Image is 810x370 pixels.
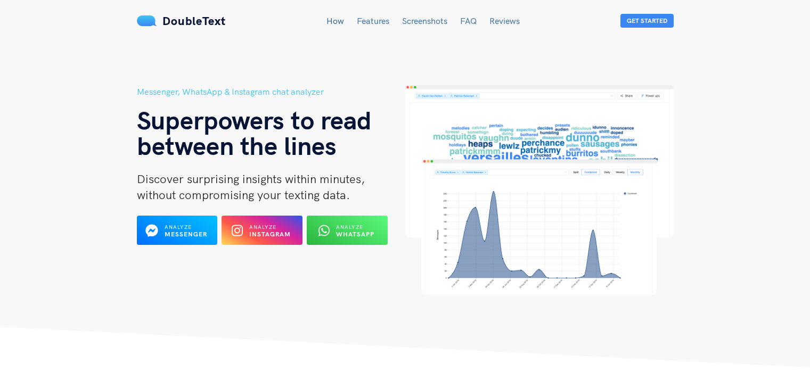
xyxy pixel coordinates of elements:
[326,15,344,26] a: How
[307,216,388,245] button: Analyze WhatsApp
[249,224,276,231] span: Analyze
[222,229,302,239] a: Analyze Instagram
[489,15,520,26] a: Reviews
[620,14,674,28] button: Get Started
[137,85,405,98] h5: Messenger, WhatsApp & Instagram chat analyzer
[307,229,388,239] a: Analyze WhatsApp
[405,85,674,294] img: hero
[402,15,447,26] a: Screenshots
[460,15,477,26] a: FAQ
[137,187,350,202] span: without compromising your texting data.
[137,13,226,28] a: DoubleText
[137,129,337,161] span: between the lines
[165,230,207,238] b: Messenger
[336,224,363,231] span: Analyze
[137,216,218,245] button: Analyze Messenger
[336,230,374,238] b: WhatsApp
[137,15,157,26] img: mS3x8y1f88AAAAABJRU5ErkJggg==
[162,13,226,28] span: DoubleText
[137,229,218,239] a: Analyze Messenger
[165,224,192,231] span: Analyze
[137,171,365,186] span: Discover surprising insights within minutes,
[357,15,389,26] a: Features
[137,104,372,136] span: Superpowers to read
[222,216,302,245] button: Analyze Instagram
[249,230,291,238] b: Instagram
